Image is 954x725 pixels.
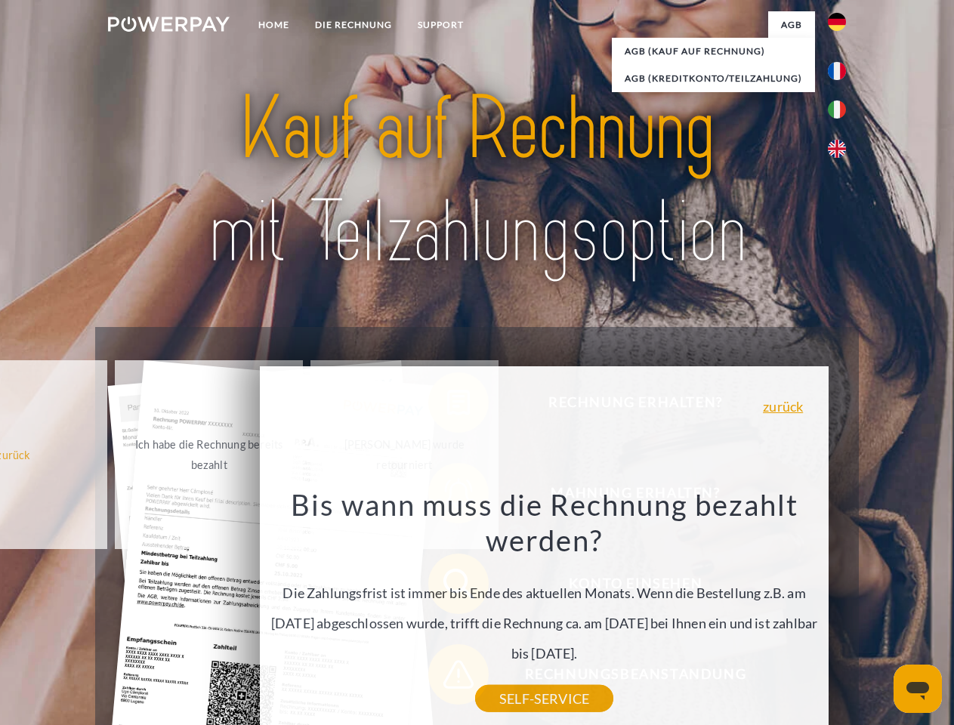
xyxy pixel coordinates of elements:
[763,400,803,413] a: zurück
[894,665,942,713] iframe: Schaltfläche zum Öffnen des Messaging-Fensters
[828,13,846,31] img: de
[124,434,294,475] div: Ich habe die Rechnung bereits bezahlt
[612,38,815,65] a: AGB (Kauf auf Rechnung)
[475,685,613,712] a: SELF-SERVICE
[144,72,810,289] img: title-powerpay_de.svg
[108,17,230,32] img: logo-powerpay-white.svg
[269,486,820,559] h3: Bis wann muss die Rechnung bezahlt werden?
[768,11,815,39] a: agb
[612,65,815,92] a: AGB (Kreditkonto/Teilzahlung)
[828,100,846,119] img: it
[269,486,820,699] div: Die Zahlungsfrist ist immer bis Ende des aktuellen Monats. Wenn die Bestellung z.B. am [DATE] abg...
[828,140,846,158] img: en
[828,62,846,80] img: fr
[405,11,477,39] a: SUPPORT
[245,11,302,39] a: Home
[302,11,405,39] a: DIE RECHNUNG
